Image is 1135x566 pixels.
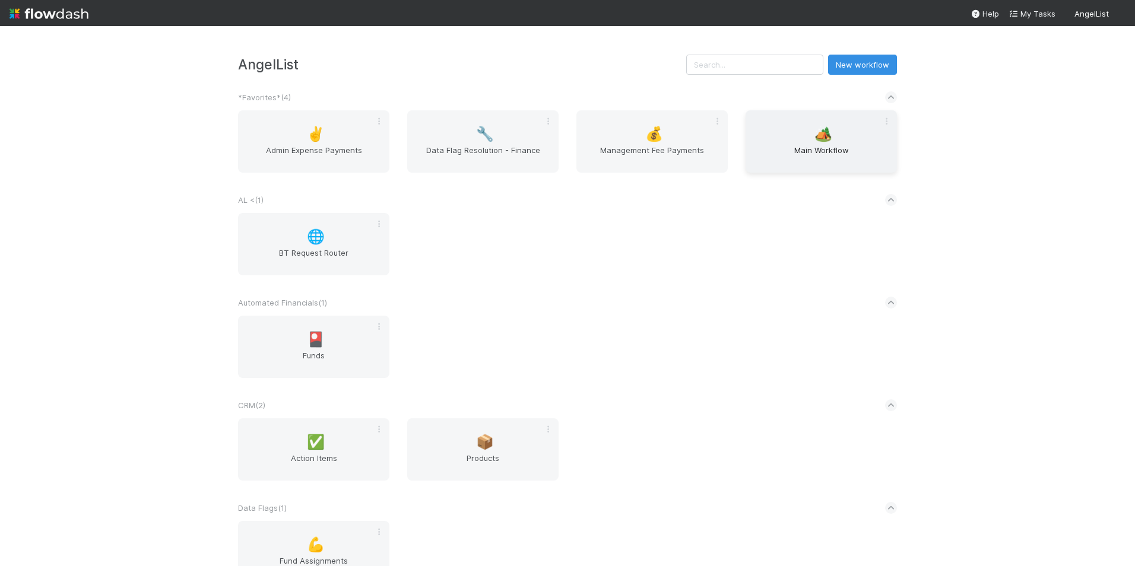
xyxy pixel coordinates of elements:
[238,56,686,72] h3: AngelList
[407,418,559,481] a: 📦Products
[307,434,325,450] span: ✅
[686,55,823,75] input: Search...
[828,55,897,75] button: New workflow
[476,126,494,142] span: 🔧
[814,126,832,142] span: 🏕️
[238,110,389,173] a: ✌️Admin Expense Payments
[1009,8,1055,20] a: My Tasks
[307,537,325,552] span: 💪
[746,110,897,173] a: 🏕️Main Workflow
[238,316,389,378] a: 🎴Funds
[645,126,663,142] span: 💰
[238,298,327,307] span: Automated Financials ( 1 )
[1114,8,1126,20] img: avatar_487f705b-1efa-4920-8de6-14528bcda38c.png
[238,195,264,205] span: AL < ( 1 )
[750,144,892,168] span: Main Workflow
[9,4,88,24] img: logo-inverted-e16ddd16eac7371096b0.svg
[238,93,291,102] span: *Favorites* ( 4 )
[238,503,287,513] span: Data Flags ( 1 )
[576,110,728,173] a: 💰Management Fee Payments
[243,349,385,373] span: Funds
[971,8,999,20] div: Help
[243,247,385,271] span: BT Request Router
[307,229,325,244] span: 🌐
[307,332,325,347] span: 🎴
[307,126,325,142] span: ✌️
[407,110,559,173] a: 🔧Data Flag Resolution - Finance
[1009,9,1055,18] span: My Tasks
[243,452,385,476] span: Action Items
[1074,9,1109,18] span: AngelList
[238,418,389,481] a: ✅Action Items
[412,452,554,476] span: Products
[412,144,554,168] span: Data Flag Resolution - Finance
[476,434,494,450] span: 📦
[243,144,385,168] span: Admin Expense Payments
[238,213,389,275] a: 🌐BT Request Router
[238,400,265,410] span: CRM ( 2 )
[581,144,723,168] span: Management Fee Payments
